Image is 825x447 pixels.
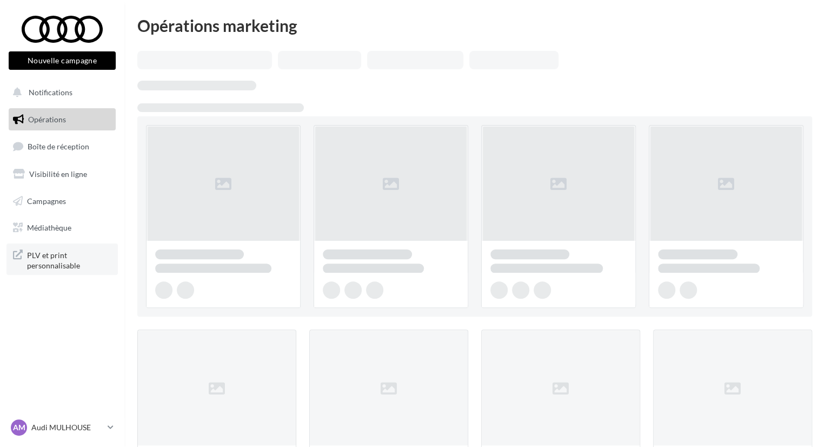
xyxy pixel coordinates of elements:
[6,135,118,158] a: Boîte de réception
[137,17,812,34] div: Opérations marketing
[31,422,103,433] p: Audi MULHOUSE
[28,142,89,151] span: Boîte de réception
[9,51,116,70] button: Nouvelle campagne
[6,190,118,213] a: Campagnes
[27,248,111,271] span: PLV et print personnalisable
[27,223,71,232] span: Médiathèque
[28,115,66,124] span: Opérations
[6,244,118,275] a: PLV et print personnalisable
[13,422,25,433] span: AM
[27,196,66,205] span: Campagnes
[29,88,72,97] span: Notifications
[6,81,114,104] button: Notifications
[6,216,118,239] a: Médiathèque
[6,108,118,131] a: Opérations
[6,163,118,186] a: Visibilité en ligne
[29,169,87,179] span: Visibilité en ligne
[9,417,116,438] a: AM Audi MULHOUSE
